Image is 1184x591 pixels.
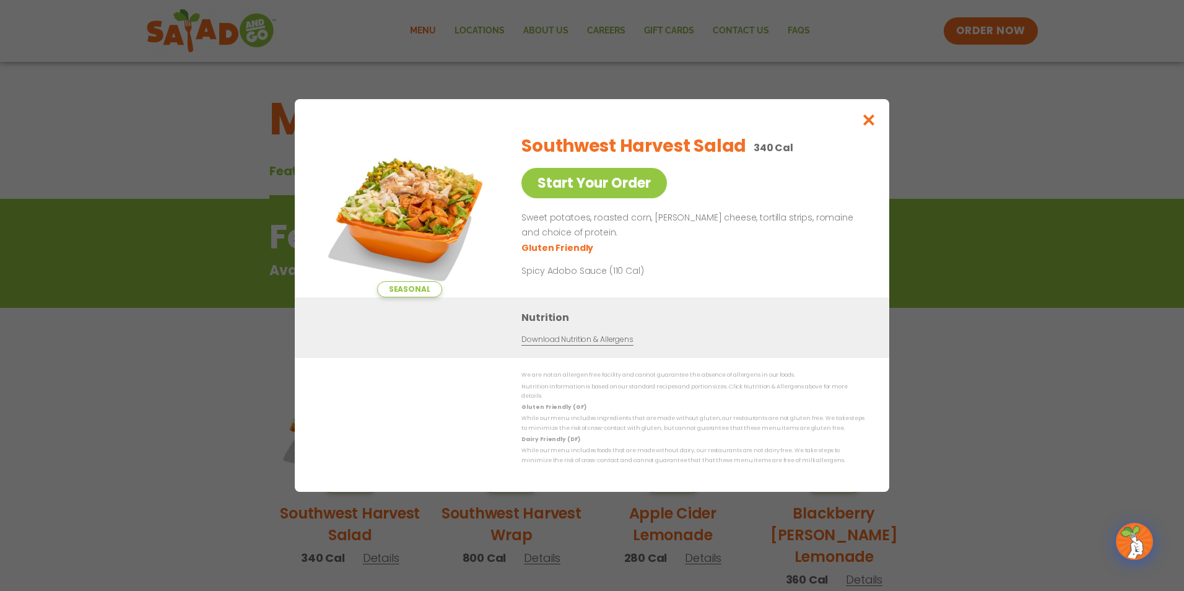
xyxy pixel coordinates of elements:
[521,436,580,443] strong: Dairy Friendly (DF)
[521,370,864,380] p: We are not an allergen free facility and cannot guarantee the absence of allergens in our foods.
[377,281,442,297] span: Seasonal
[521,133,746,159] h2: Southwest Harvest Salad
[521,211,860,240] p: Sweet potatoes, roasted corn, [PERSON_NAME] cheese, tortilla strips, romaine and choice of protein.
[521,382,864,401] p: Nutrition information is based on our standard recipes and portion sizes. Click Nutrition & Aller...
[754,140,793,155] p: 340 Cal
[521,168,667,198] a: Start Your Order
[521,446,864,465] p: While our menu includes foods that are made without dairy, our restaurants are not dairy free. We...
[1117,524,1152,559] img: wpChatIcon
[521,403,586,411] strong: Gluten Friendly (GF)
[521,265,751,278] p: Spicy Adobo Sauce (110 Cal)
[521,242,595,255] li: Gluten Friendly
[521,334,633,346] a: Download Nutrition & Allergens
[323,124,496,297] img: Featured product photo for Southwest Harvest Salad
[849,99,889,141] button: Close modal
[521,414,864,433] p: While our menu includes ingredients that are made without gluten, our restaurants are not gluten ...
[521,310,871,325] h3: Nutrition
